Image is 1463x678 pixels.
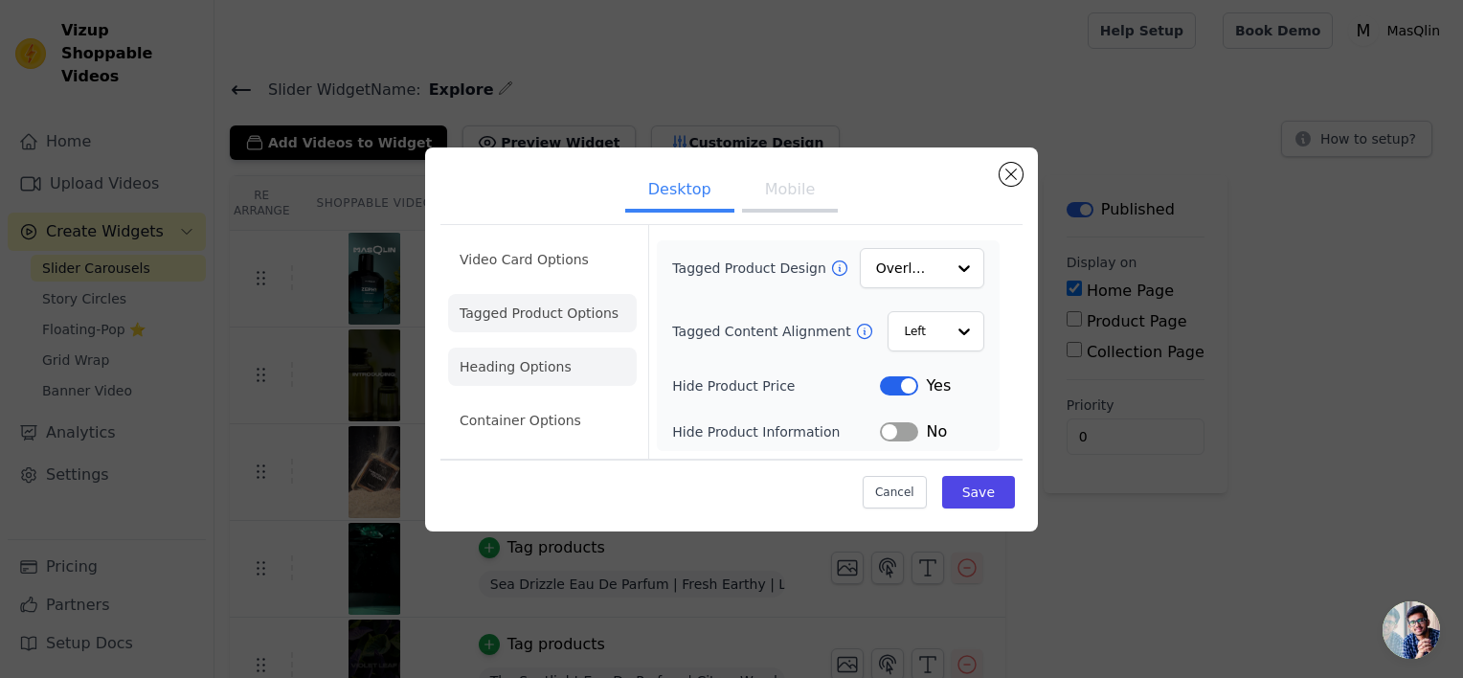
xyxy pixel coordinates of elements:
label: Hide Product Price [672,376,880,395]
li: Tagged Product Options [448,294,637,332]
span: No [926,420,947,443]
button: Cancel [863,476,927,508]
button: Close modal [1000,163,1023,186]
div: Open chat [1383,601,1440,659]
label: Hide Product Information [672,422,880,441]
li: Container Options [448,401,637,440]
label: Tagged Product Design [672,259,829,278]
li: Video Card Options [448,240,637,279]
li: Heading Options [448,348,637,386]
button: Mobile [742,170,838,213]
label: Tagged Content Alignment [672,322,854,341]
button: Desktop [625,170,734,213]
span: Yes [926,374,951,397]
button: Save [942,476,1015,508]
